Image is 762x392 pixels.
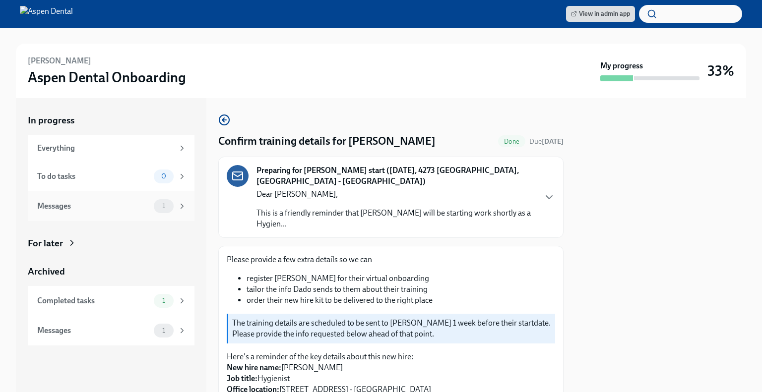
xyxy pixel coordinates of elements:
strong: New hire name: [227,363,281,372]
div: Messages [37,201,150,212]
strong: Preparing for [PERSON_NAME] start ([DATE], 4273 [GEOGRAPHIC_DATA], [GEOGRAPHIC_DATA] - [GEOGRAPHI... [256,165,535,187]
span: Done [498,138,525,145]
div: To do tasks [37,171,150,182]
div: Completed tasks [37,295,150,306]
p: Please provide a few extra details so we can [227,254,555,265]
a: To do tasks0 [28,162,194,191]
li: order their new hire kit to be delivered to the right place [247,295,555,306]
span: 1 [156,327,171,334]
a: Messages1 [28,316,194,345]
p: The training details are scheduled to be sent to [PERSON_NAME] 1 week before their startdate. Ple... [232,318,551,339]
img: Aspen Dental [20,6,73,22]
strong: My progress [600,60,643,71]
span: 1 [156,297,171,304]
p: Dear [PERSON_NAME], [256,189,535,200]
h3: Aspen Dental Onboarding [28,68,186,86]
span: 1 [156,202,171,210]
span: Due [529,137,564,146]
div: Everything [37,143,174,154]
span: 0 [155,172,172,180]
div: For later [28,237,63,250]
strong: [DATE] [542,137,564,146]
a: Completed tasks1 [28,286,194,316]
p: This is a friendly reminder that [PERSON_NAME] will be starting work shortly as a Hygien... [256,208,535,229]
li: register [PERSON_NAME] for their virtual onboarding [247,273,555,284]
a: View in admin app [566,6,635,22]
strong: Job title: [227,374,257,383]
h6: [PERSON_NAME] [28,56,91,66]
h4: Confirm training details for [PERSON_NAME] [218,134,436,149]
a: For later [28,237,194,250]
a: Archived [28,265,194,278]
a: In progress [28,114,194,127]
span: View in admin app [571,9,630,19]
h3: 33% [707,62,734,80]
li: tailor the info Dado sends to them about their training [247,284,555,295]
div: Messages [37,325,150,336]
a: Messages1 [28,191,194,221]
a: Everything [28,135,194,162]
